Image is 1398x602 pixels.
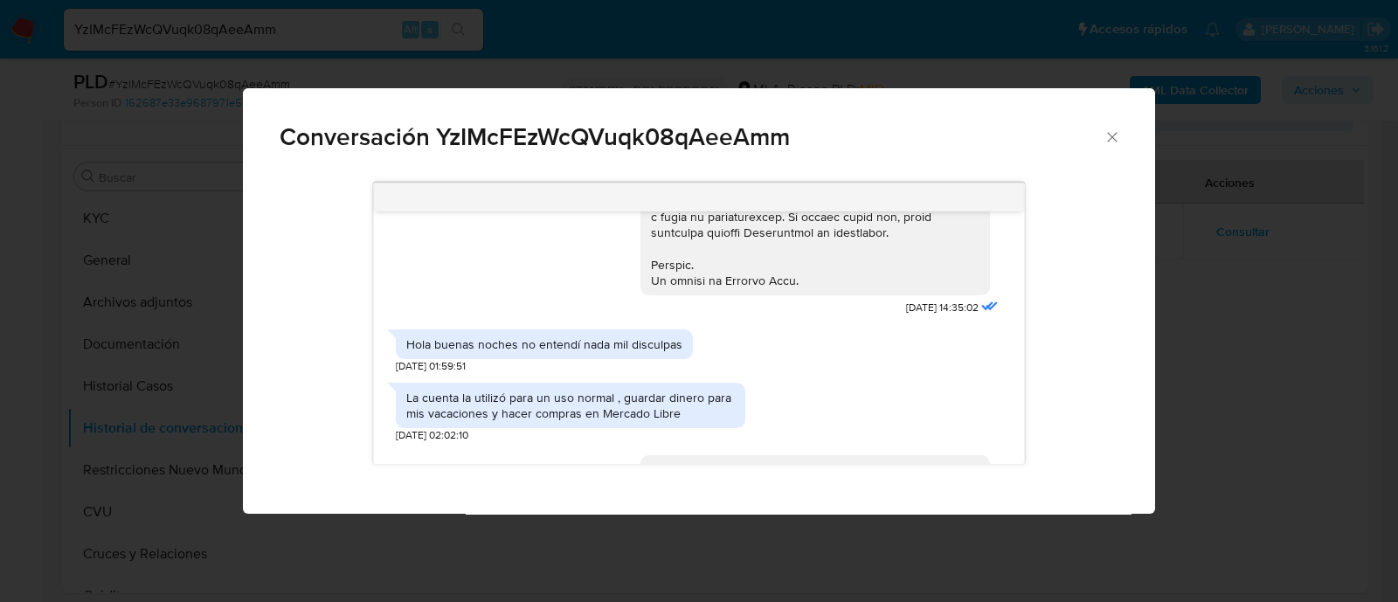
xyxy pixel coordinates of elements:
[396,428,468,443] span: [DATE] 02:02:10
[406,336,682,352] div: Hola buenas noches no entendí nada mil disculpas
[396,359,466,374] span: [DATE] 01:59:51
[406,390,735,421] div: La cuenta la utilizó para un uso normal , guardar dinero para mis vacaciones y hacer compras en M...
[280,125,1104,149] span: Conversación YzIMcFEzWcQVuqk08qAeeAmm
[1104,128,1119,144] button: Cerrar
[243,88,1155,515] div: Comunicación
[906,301,979,315] span: [DATE] 14:35:02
